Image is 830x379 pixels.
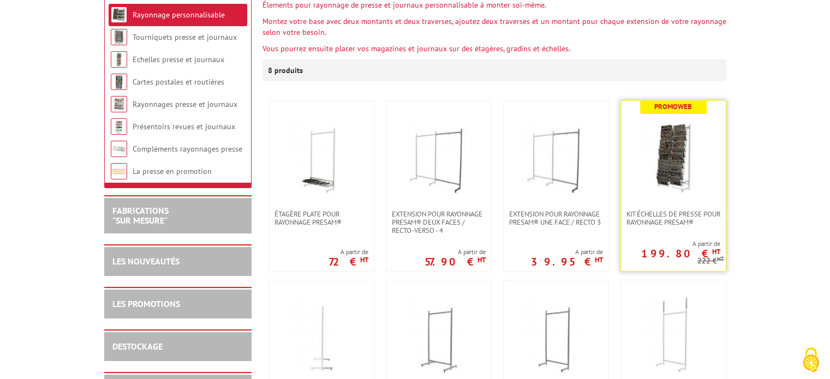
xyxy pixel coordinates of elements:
[283,297,360,373] img: Pied arrière pour rayonnage Presam® une face / recto - 6
[133,99,237,109] a: Rayonnages presse et journaux
[133,10,225,20] a: Rayonnage personnalisable
[111,163,127,179] img: La presse en promotion
[111,118,127,135] img: Présentoirs revues et journaux
[531,258,603,265] p: 39.95 €
[654,102,692,111] b: Promoweb
[283,117,360,194] img: Étagère plate pour rayonnage Presam®
[641,250,720,257] p: 199.80 €
[509,210,603,226] span: Extension pour rayonnage Presam® une face / recto 3
[274,210,368,226] span: Étagère plate pour rayonnage Presam®
[111,29,127,45] img: Tourniquets presse et journaux
[133,77,224,87] a: Cartes postales et routières
[269,210,374,226] a: Étagère plate pour rayonnage Presam®
[111,74,127,90] img: Cartes postales et routières
[401,117,477,194] img: Extension pour rayonnage Presam® DEUX FACES / RECTO-VERSO - 4
[792,342,830,379] button: Cookies (fenêtre modale)
[621,239,720,248] span: A partir de
[111,51,127,68] img: Echelles presse et journaux
[112,298,180,309] a: LES PROMOTIONS
[635,297,712,373] img: Réhausse pour rayonnage Presam® - 5
[133,144,242,154] a: Compléments rayonnages presse
[386,210,491,234] a: Extension pour rayonnage Presam® DEUX FACES / RECTO-VERSO - 4
[268,59,309,81] p: 8 produits
[401,297,477,373] img: Rayonnage Presam® deux faces / recto-verso 2
[504,210,608,226] a: Extension pour rayonnage Presam® une face / recto 3
[518,297,594,373] img: Rayonnage Presam® une face / recto -1
[111,96,127,112] img: Rayonnages presse et journaux
[133,55,224,64] a: Echelles presse et journaux
[329,258,368,265] p: 72 €
[697,257,724,265] p: 222 €
[111,141,127,157] img: Compléments rayonnages presse
[518,117,594,194] img: Extension pour rayonnage Presam® une face / recto 3
[111,7,127,23] img: Rayonnage personnalisable
[360,255,368,264] sup: HT
[717,255,724,262] sup: HT
[712,247,720,256] sup: HT
[133,166,212,176] a: La presse en promotion
[621,210,726,226] a: Kit échelles de presse pour rayonnage Presam®
[392,210,486,234] span: Extension pour rayonnage Presam® DEUX FACES / RECTO-VERSO - 4
[262,16,726,38] p: Montez votre base avec deux montants et deux traverses, ajoutez deux traverses et un montant pour...
[626,210,720,226] span: Kit échelles de presse pour rayonnage Presam®
[133,32,237,42] a: Tourniquets presse et journaux
[112,205,169,226] a: FABRICATIONS"Sur Mesure"
[635,117,712,194] img: Kit échelles de presse pour rayonnage Presam®
[531,248,603,256] span: A partir de
[112,341,163,352] a: DESTOCKAGE
[425,258,486,265] p: 57.90 €
[133,122,235,131] a: Présentoirs revues et journaux
[595,255,603,264] sup: HT
[112,256,180,267] a: LES NOUVEAUTÉS
[262,43,726,54] p: Vous pourrez ensuite placer vos magazines et journaux sur des étagères, gradins et échelles.
[425,248,486,256] span: A partir de
[477,255,486,264] sup: HT
[797,346,825,374] img: Cookies (fenêtre modale)
[329,248,368,256] span: A partir de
